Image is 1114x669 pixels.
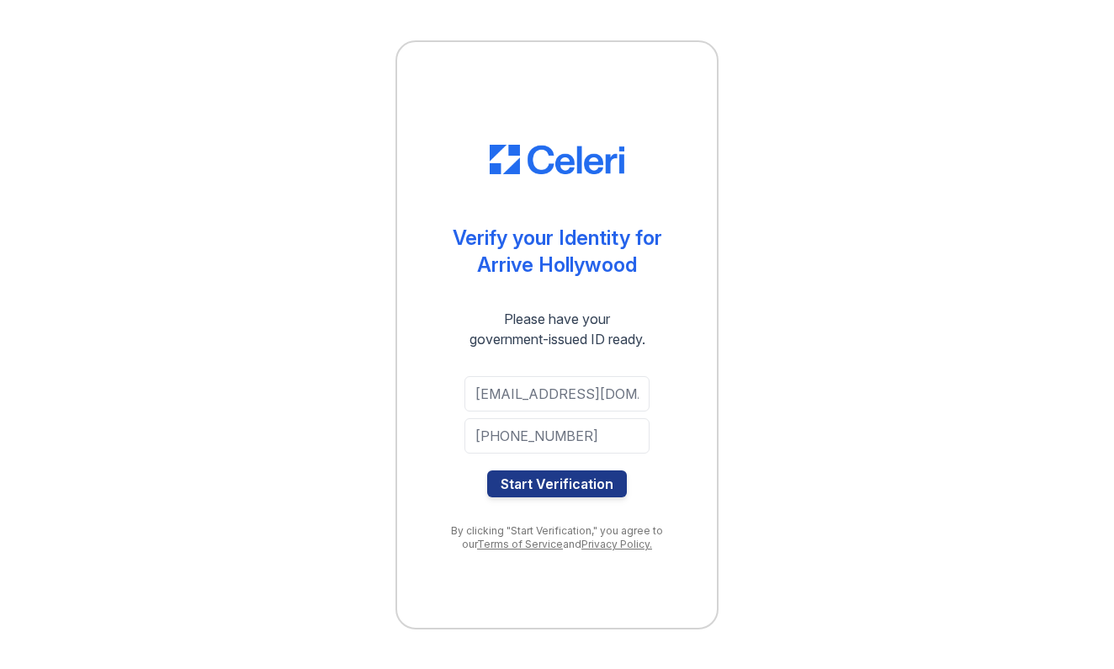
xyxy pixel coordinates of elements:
div: Please have your government-issued ID ready. [439,309,676,349]
img: CE_Logo_Blue-a8612792a0a2168367f1c8372b55b34899dd931a85d93a1a3d3e32e68fde9ad4.png [490,145,624,175]
input: Email [464,376,650,411]
div: By clicking "Start Verification," you agree to our and [431,524,683,551]
button: Start Verification [487,470,627,497]
div: Verify your Identity for Arrive Hollywood [453,225,662,279]
a: Terms of Service [477,538,563,550]
a: Privacy Policy. [581,538,652,550]
input: Phone [464,418,650,454]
